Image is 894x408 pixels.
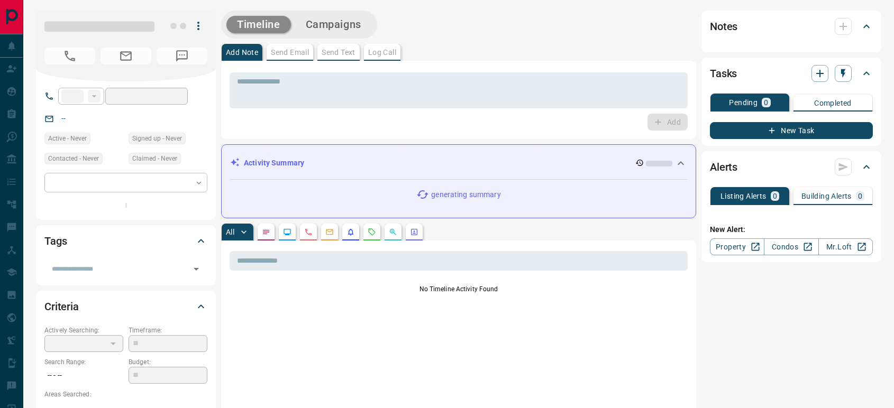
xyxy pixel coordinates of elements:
[710,238,764,255] a: Property
[710,65,737,82] h2: Tasks
[431,189,500,200] p: generating summary
[226,16,291,33] button: Timeline
[48,153,99,164] span: Contacted - Never
[818,238,873,255] a: Mr.Loft
[773,192,777,200] p: 0
[325,228,334,236] svg: Emails
[61,114,66,123] a: --
[368,228,376,236] svg: Requests
[44,367,123,384] p: -- - --
[226,49,258,56] p: Add Note
[132,133,182,144] span: Signed up - Never
[101,48,151,64] span: No Email
[710,122,873,139] button: New Task
[295,16,372,33] button: Campaigns
[720,192,767,200] p: Listing Alerts
[801,192,852,200] p: Building Alerts
[729,99,758,106] p: Pending
[710,61,873,86] div: Tasks
[226,228,234,236] p: All
[129,357,207,367] p: Budget:
[230,153,687,173] div: Activity Summary
[44,326,123,335] p: Actively Searching:
[157,48,207,64] span: No Number
[710,154,873,180] div: Alerts
[44,294,207,319] div: Criteria
[44,298,79,315] h2: Criteria
[44,228,207,254] div: Tags
[129,326,207,335] p: Timeframe:
[262,228,270,236] svg: Notes
[764,99,768,106] p: 0
[410,228,418,236] svg: Agent Actions
[814,99,852,107] p: Completed
[44,390,207,399] p: Areas Searched:
[132,153,177,164] span: Claimed - Never
[764,238,818,255] a: Condos
[346,228,355,236] svg: Listing Alerts
[304,228,313,236] svg: Calls
[189,262,204,276] button: Open
[44,48,95,64] span: No Number
[44,233,67,249] h2: Tags
[230,284,688,294] p: No Timeline Activity Found
[710,159,737,175] h2: Alerts
[244,157,304,169] p: Activity Summary
[710,18,737,35] h2: Notes
[48,133,87,144] span: Active - Never
[858,192,862,200] p: 0
[283,228,291,236] svg: Lead Browsing Activity
[710,14,873,39] div: Notes
[710,224,873,235] p: New Alert:
[44,357,123,367] p: Search Range:
[389,228,397,236] svg: Opportunities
